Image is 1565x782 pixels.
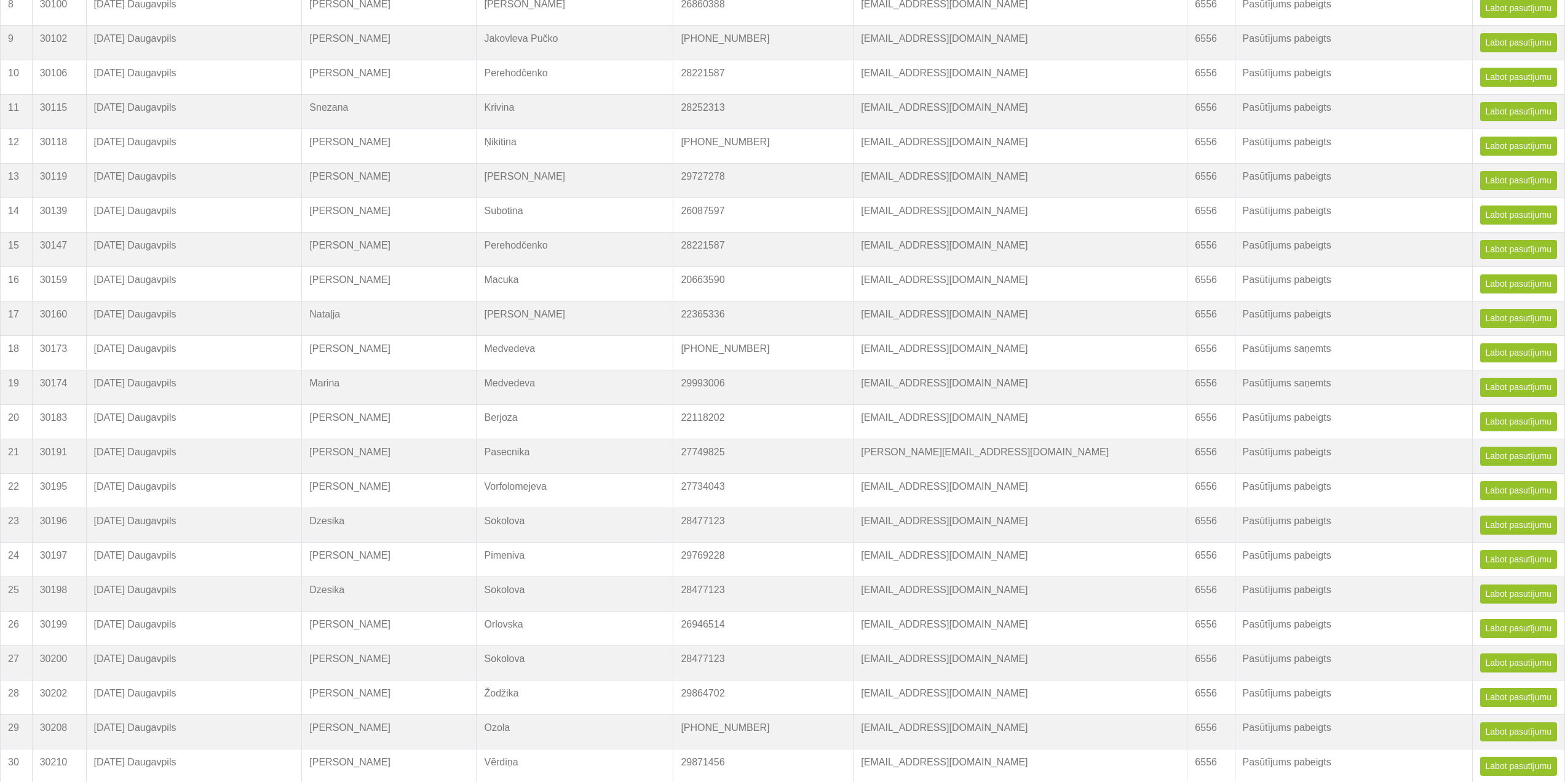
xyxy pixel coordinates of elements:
[1480,688,1557,707] a: Labot pasutījumu
[1235,267,1472,301] td: Pasūtījums pabeigts
[673,198,854,233] td: 26087597
[673,301,854,336] td: 22365336
[1480,205,1557,225] a: Labot pasutījumu
[1480,653,1557,672] a: Labot pasutījumu
[854,233,1187,267] td: [EMAIL_ADDRESS][DOMAIN_NAME]
[32,267,86,301] td: 30159
[1187,198,1235,233] td: 6556
[302,370,477,405] td: Marina
[673,646,854,680] td: 28477123
[1187,129,1235,164] td: 6556
[32,129,86,164] td: 30118
[1,508,33,543] td: 23
[1187,370,1235,405] td: 6556
[477,646,673,680] td: Sokolova
[86,715,302,749] td: [DATE] Daugavpils
[32,405,86,439] td: 30183
[1,164,33,198] td: 13
[673,612,854,646] td: 26946514
[86,577,302,612] td: [DATE] Daugavpils
[302,680,477,715] td: [PERSON_NAME]
[32,646,86,680] td: 30200
[673,439,854,474] td: 27749825
[673,577,854,612] td: 28477123
[854,680,1187,715] td: [EMAIL_ADDRESS][DOMAIN_NAME]
[86,233,302,267] td: [DATE] Daugavpils
[1235,95,1472,129] td: Pasūtījums pabeigts
[854,577,1187,612] td: [EMAIL_ADDRESS][DOMAIN_NAME]
[477,60,673,95] td: Perehodčenko
[86,370,302,405] td: [DATE] Daugavpils
[1235,680,1472,715] td: Pasūtījums pabeigts
[477,198,673,233] td: Subotina
[1235,715,1472,749] td: Pasūtījums pabeigts
[477,543,673,577] td: Pimeniva
[854,60,1187,95] td: [EMAIL_ADDRESS][DOMAIN_NAME]
[1235,129,1472,164] td: Pasūtījums pabeigts
[854,301,1187,336] td: [EMAIL_ADDRESS][DOMAIN_NAME]
[302,543,477,577] td: [PERSON_NAME]
[86,543,302,577] td: [DATE] Daugavpils
[1,267,33,301] td: 16
[1480,619,1557,638] a: Labot pasutījumu
[1235,233,1472,267] td: Pasūtījums pabeigts
[1,577,33,612] td: 25
[1,715,33,749] td: 29
[477,267,673,301] td: Macuka
[673,474,854,508] td: 27734043
[854,543,1187,577] td: [EMAIL_ADDRESS][DOMAIN_NAME]
[1187,405,1235,439] td: 6556
[673,543,854,577] td: 29769228
[1187,577,1235,612] td: 6556
[32,508,86,543] td: 30196
[1187,26,1235,60] td: 6556
[1,301,33,336] td: 17
[1480,757,1557,776] a: Labot pasutījumu
[1235,26,1472,60] td: Pasūtījums pabeigts
[1187,95,1235,129] td: 6556
[1480,33,1557,52] a: Labot pasutījumu
[1,474,33,508] td: 22
[1187,233,1235,267] td: 6556
[1,198,33,233] td: 14
[32,612,86,646] td: 30199
[302,336,477,370] td: [PERSON_NAME]
[302,233,477,267] td: [PERSON_NAME]
[86,129,302,164] td: [DATE] Daugavpils
[1480,68,1557,87] a: Labot pasutījumu
[86,680,302,715] td: [DATE] Daugavpils
[86,26,302,60] td: [DATE] Daugavpils
[1480,309,1557,328] a: Labot pasutījumu
[477,370,673,405] td: Medvedeva
[1187,301,1235,336] td: 6556
[302,474,477,508] td: [PERSON_NAME]
[1480,722,1557,741] a: Labot pasutījumu
[673,129,854,164] td: [PHONE_NUMBER]
[302,95,477,129] td: Snezana
[86,336,302,370] td: [DATE] Daugavpils
[32,474,86,508] td: 30195
[854,474,1187,508] td: [EMAIL_ADDRESS][DOMAIN_NAME]
[854,95,1187,129] td: [EMAIL_ADDRESS][DOMAIN_NAME]
[1187,267,1235,301] td: 6556
[1235,336,1472,370] td: Pasūtījums saņemts
[1,646,33,680] td: 27
[1187,612,1235,646] td: 6556
[477,715,673,749] td: Ozola
[1480,102,1557,121] a: Labot pasutījumu
[1235,370,1472,405] td: Pasūtījums saņemts
[1187,439,1235,474] td: 6556
[32,680,86,715] td: 30202
[477,474,673,508] td: Vorfolomejeva
[1,26,33,60] td: 9
[1235,301,1472,336] td: Pasūtījums pabeigts
[673,715,854,749] td: [PHONE_NUMBER]
[32,370,86,405] td: 30174
[86,301,302,336] td: [DATE] Daugavpils
[32,543,86,577] td: 30197
[1187,646,1235,680] td: 6556
[477,680,673,715] td: Žodžika
[477,26,673,60] td: Jakovleva Pučko
[854,26,1187,60] td: [EMAIL_ADDRESS][DOMAIN_NAME]
[1235,439,1472,474] td: Pasūtījums pabeigts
